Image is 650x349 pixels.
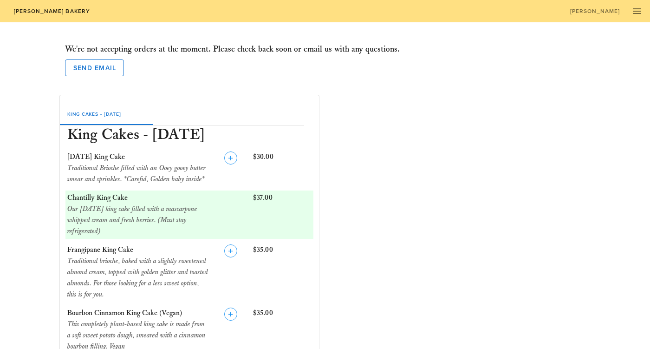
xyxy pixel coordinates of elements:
[564,5,626,18] a: [PERSON_NAME]
[65,125,314,146] h3: King Cakes - [DATE]
[67,256,208,300] div: Traditional brioche, baked with a slightly sweetened almond cream, topped with golden glitter and...
[67,309,182,317] span: Bourbon Cinnamon King Cake (Vegan)
[67,163,208,185] div: Traditional Brioche filled with an Ooey gooey butter smear and sprinkles. *Careful, Golden baby i...
[251,243,313,302] div: $35.00
[73,64,117,72] span: Send Email
[7,5,96,18] a: [PERSON_NAME] Bakery
[67,204,208,237] div: Our [DATE] king cake filled with a mascarpone whipped cream and fresh berries. (Must stay refrige...
[251,150,313,187] div: $30.00
[60,103,129,125] div: King Cakes - [DATE]
[67,245,133,254] span: Frangipane King Cake
[65,43,494,56] h3: We're not accepting orders at the moment. Please check back soon or email us with any questions.
[67,193,128,202] span: Chantilly King Cake
[67,152,125,161] span: [DATE] King Cake
[251,191,313,239] div: $37.00
[13,8,90,14] span: [PERSON_NAME] Bakery
[570,8,620,14] span: [PERSON_NAME]
[65,59,124,76] a: Send Email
